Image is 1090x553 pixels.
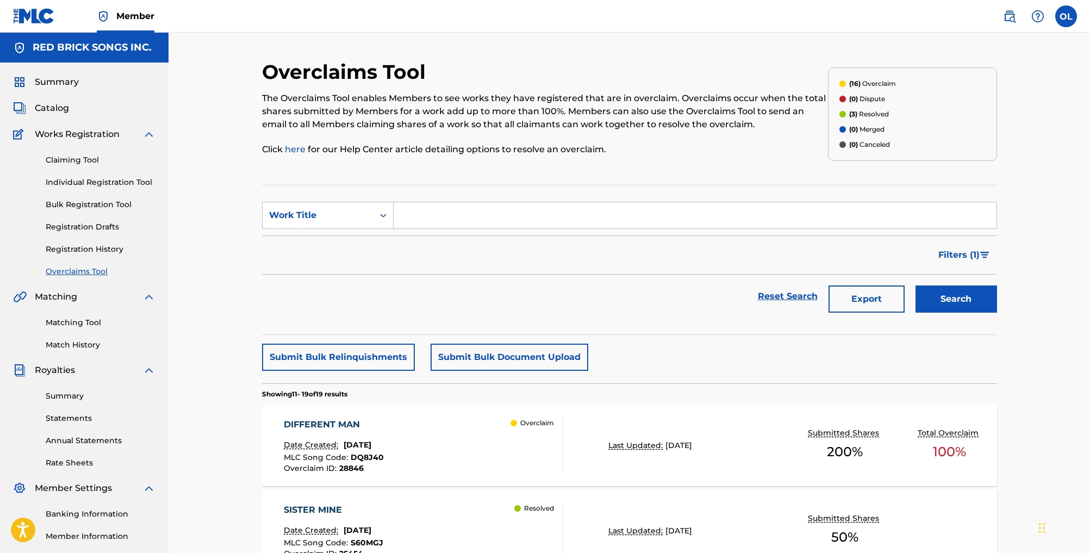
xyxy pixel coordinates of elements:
img: expand [142,290,155,303]
span: Member Settings [35,482,112,495]
a: Public Search [999,5,1020,27]
span: Filters ( 1 ) [938,248,980,262]
span: 50 % [831,527,858,547]
a: Matching Tool [46,317,155,328]
p: The Overclaims Tool enables Members to see works they have registered that are in overclaim. Over... [262,92,828,131]
div: DIFFERENT MAN [284,418,384,431]
span: Royalties [35,364,75,377]
span: [DATE] [344,440,371,450]
p: Click for our Help Center article detailing options to resolve an overclaim. [262,143,828,156]
iframe: Resource Center [1060,370,1090,460]
img: Summary [13,76,26,89]
span: Member [116,10,154,22]
p: Overclaim [849,79,896,89]
span: DQ8J40 [351,452,384,462]
img: help [1031,10,1044,23]
img: Royalties [13,364,26,377]
p: Total Overclaim [918,427,981,439]
a: Bulk Registration Tool [46,199,155,210]
h5: RED BRICK SONGS INC. [33,41,152,54]
span: Matching [35,290,77,303]
img: Top Rightsholder [97,10,110,23]
p: Last Updated: [608,440,665,451]
a: Reset Search [752,284,823,308]
div: SISTER MINE [284,504,383,517]
form: Search Form [262,202,997,318]
img: Works Registration [13,128,27,141]
a: CatalogCatalog [13,102,69,115]
img: Catalog [13,102,26,115]
span: 28846 [339,463,364,473]
span: S60MGJ [351,538,383,548]
a: Individual Registration Tool [46,177,155,188]
span: Works Registration [35,128,120,141]
span: Summary [35,76,79,89]
p: Resolved [849,109,889,119]
div: User Menu [1055,5,1077,27]
span: (0) [849,95,858,103]
p: Dispute [849,94,885,104]
img: MLC Logo [13,8,55,24]
img: expand [142,364,155,377]
p: Last Updated: [608,525,665,537]
a: DIFFERENT MANDate Created:[DATE]MLC Song Code:DQ8J40Overclaim ID:28846 OverclaimLast Updated:[DAT... [262,405,997,486]
span: [DATE] [665,526,692,536]
a: Banking Information [46,508,155,520]
p: Submitted Shares [808,427,882,439]
a: here [285,144,308,154]
span: 200 % [827,442,863,462]
button: Submit Bulk Document Upload [431,344,588,371]
span: (0) [849,125,858,133]
span: (0) [849,140,858,148]
span: MLC Song Code : [284,452,351,462]
img: Member Settings [13,482,26,495]
span: 100 % [933,442,966,462]
a: Rate Sheets [46,457,155,469]
a: SummarySummary [13,76,79,89]
button: Export [829,285,905,313]
img: expand [142,128,155,141]
iframe: Chat Widget [1036,501,1090,553]
p: Submitted Shares [808,513,882,524]
a: Claiming Tool [46,154,155,166]
span: Overclaim ID : [284,463,339,473]
span: [DATE] [344,525,371,535]
img: Accounts [13,41,26,54]
div: Drag [1039,512,1045,544]
h2: Overclaims Tool [262,60,431,84]
p: Overclaim [520,418,554,428]
button: Search [915,285,997,313]
img: filter [980,252,989,258]
a: Overclaims Tool [46,266,155,277]
img: Matching [13,290,27,303]
a: Registration Drafts [46,221,155,233]
div: Help [1027,5,1049,27]
p: Showing 11 - 19 of 19 results [262,389,347,399]
p: Date Created: [284,525,341,536]
p: Merged [849,125,885,134]
span: Catalog [35,102,69,115]
p: Canceled [849,140,890,150]
a: Annual Statements [46,435,155,446]
span: (3) [849,110,857,118]
img: search [1003,10,1016,23]
button: Filters (1) [932,241,997,269]
span: [DATE] [665,440,692,450]
span: (16) [849,79,861,88]
a: Statements [46,413,155,424]
button: Submit Bulk Relinquishments [262,344,415,371]
p: Resolved [524,504,554,513]
a: Member Information [46,531,155,542]
img: expand [142,482,155,495]
a: Summary [46,390,155,402]
p: Date Created: [284,439,341,451]
div: Work Title [269,209,367,222]
span: MLC Song Code : [284,538,351,548]
a: Registration History [46,244,155,255]
a: Match History [46,339,155,351]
